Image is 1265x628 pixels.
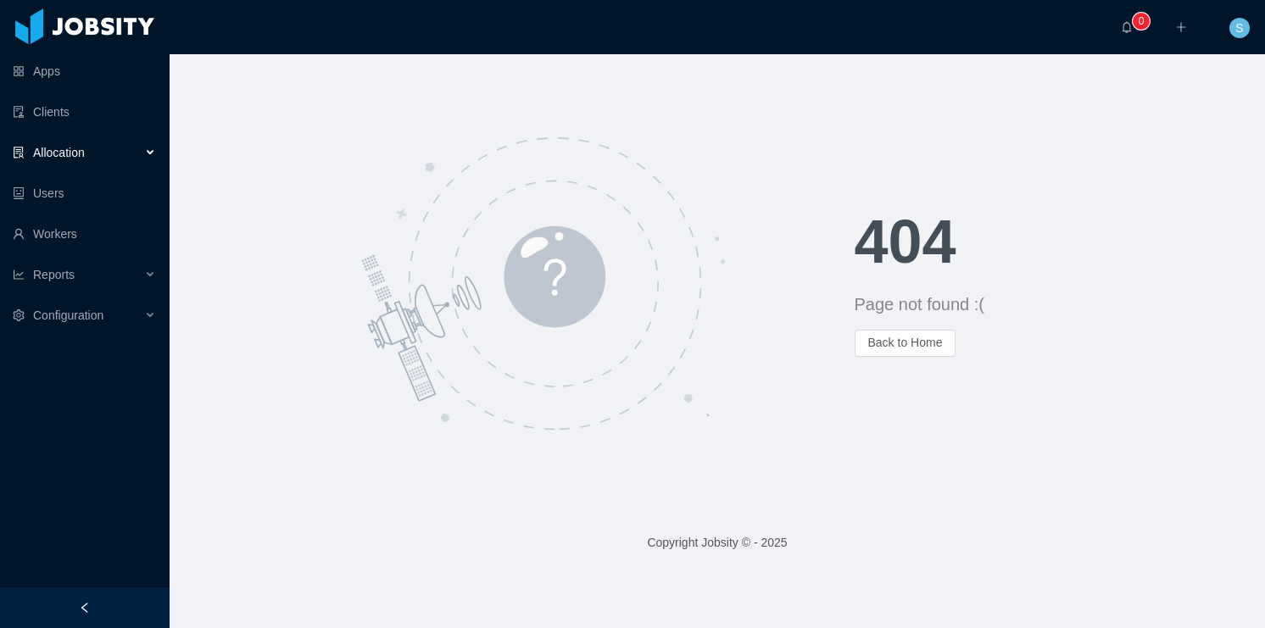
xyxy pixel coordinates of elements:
[13,147,25,158] i: icon: solution
[13,269,25,281] i: icon: line-chart
[13,217,156,251] a: icon: userWorkers
[33,146,85,159] span: Allocation
[170,514,1265,572] footer: Copyright Jobsity © - 2025
[1235,18,1243,38] span: S
[33,268,75,281] span: Reports
[13,176,156,210] a: icon: robotUsers
[13,54,156,88] a: icon: appstoreApps
[33,308,103,322] span: Configuration
[855,330,956,357] button: Back to Home
[855,336,956,349] a: Back to Home
[13,95,156,129] a: icon: auditClients
[1175,21,1187,33] i: icon: plus
[13,309,25,321] i: icon: setting
[1121,21,1133,33] i: icon: bell
[1133,13,1150,30] sup: 0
